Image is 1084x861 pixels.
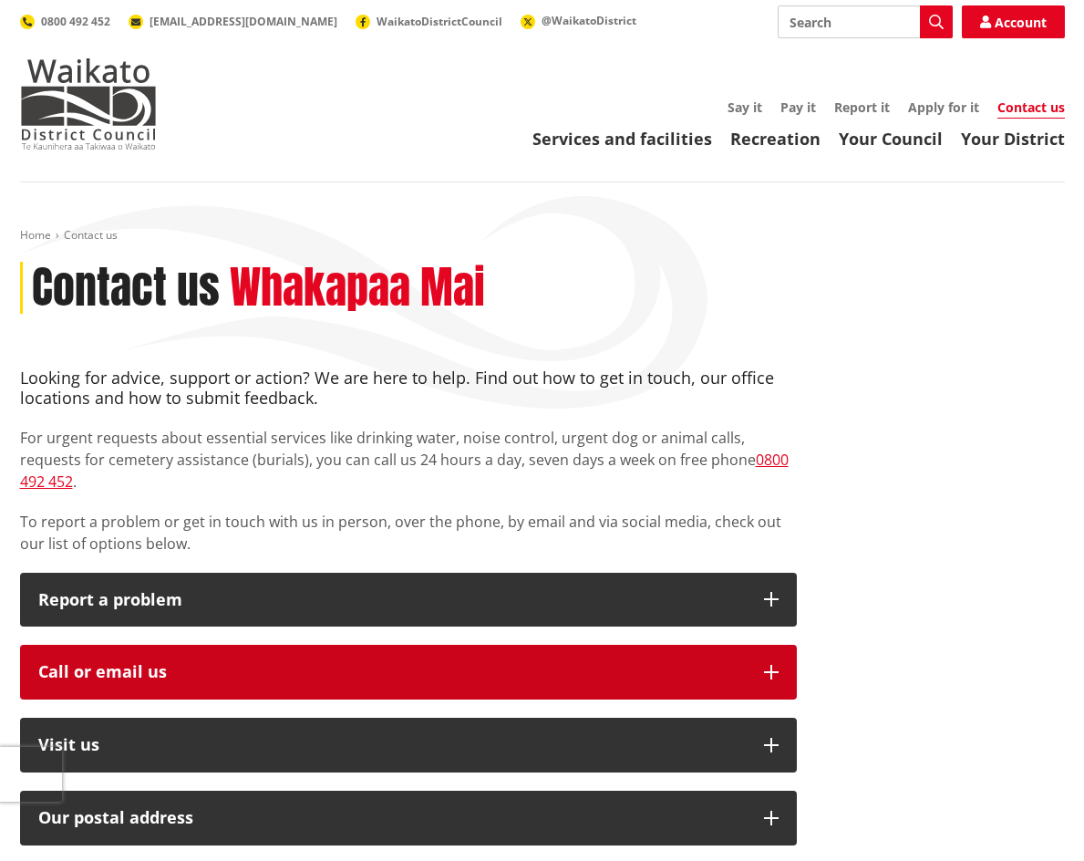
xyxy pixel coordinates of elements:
[230,262,485,315] h2: Whakapaa Mai
[20,368,797,408] h4: Looking for advice, support or action? We are here to help. Find out how to get in touch, our off...
[728,99,762,116] a: Say it
[532,128,712,150] a: Services and facilities
[730,128,821,150] a: Recreation
[20,427,797,493] p: For urgent requests about essential services like drinking water, noise control, urgent dog or an...
[20,645,797,700] button: Call or email us
[20,511,797,555] p: To report a problem or get in touch with us in person, over the phone, by email and via social me...
[20,791,797,845] button: Our postal address
[908,99,979,116] a: Apply for it
[997,99,1065,119] a: Contact us
[839,128,943,150] a: Your Council
[20,58,157,150] img: Waikato District Council - Te Kaunihera aa Takiwaa o Waikato
[962,5,1065,38] a: Account
[129,14,337,29] a: [EMAIL_ADDRESS][DOMAIN_NAME]
[38,663,746,681] div: Call or email us
[41,14,110,29] span: 0800 492 452
[20,450,789,492] a: 0800 492 452
[1000,784,1066,850] iframe: Messenger Launcher
[356,14,502,29] a: WaikatoDistrictCouncil
[150,14,337,29] span: [EMAIL_ADDRESS][DOMAIN_NAME]
[20,14,110,29] a: 0800 492 452
[20,718,797,773] button: Visit us
[38,591,746,609] p: Report a problem
[778,5,953,38] input: Search input
[521,13,636,28] a: @WaikatoDistrict
[834,99,890,116] a: Report it
[32,262,220,315] h1: Contact us
[377,14,502,29] span: WaikatoDistrictCouncil
[961,128,1065,150] a: Your District
[20,228,1065,244] nav: breadcrumb
[38,809,746,827] h2: Our postal address
[64,227,118,243] span: Contact us
[542,13,636,28] span: @WaikatoDistrict
[38,736,746,754] p: Visit us
[780,99,816,116] a: Pay it
[20,573,797,628] button: Report a problem
[20,227,51,243] a: Home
